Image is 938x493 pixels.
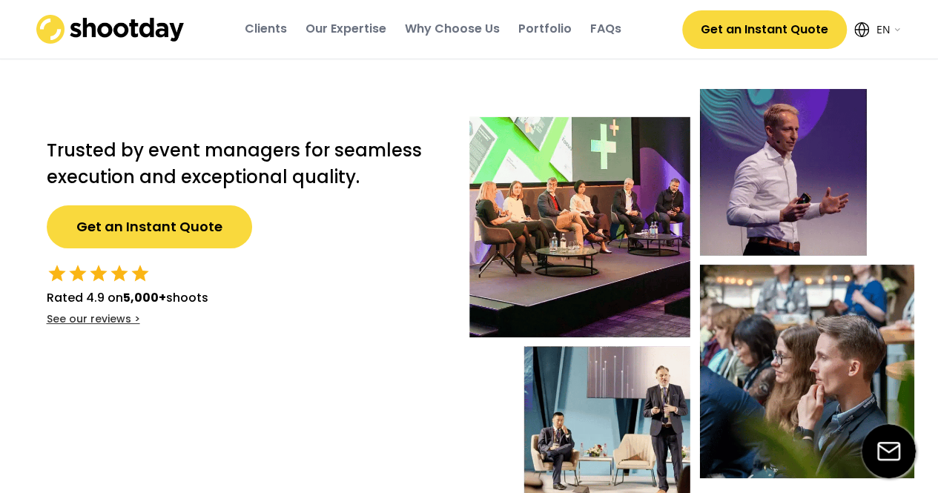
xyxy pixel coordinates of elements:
[47,205,252,248] button: Get an Instant Quote
[245,21,287,37] div: Clients
[47,312,140,327] div: See our reviews >
[405,21,500,37] div: Why Choose Us
[305,21,386,37] div: Our Expertise
[36,15,185,44] img: shootday_logo.png
[682,10,847,49] button: Get an Instant Quote
[67,263,88,284] button: star
[862,424,916,478] img: email-icon%20%281%29.svg
[109,263,130,284] button: star
[88,263,109,284] button: star
[47,289,208,307] div: Rated 4.9 on shoots
[854,22,869,37] img: Icon%20feather-globe%20%281%29.svg
[130,263,151,284] button: star
[47,137,440,191] h2: Trusted by event managers for seamless execution and exceptional quality.
[518,21,572,37] div: Portfolio
[590,21,621,37] div: FAQs
[123,289,166,306] strong: 5,000+
[47,263,67,284] button: star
